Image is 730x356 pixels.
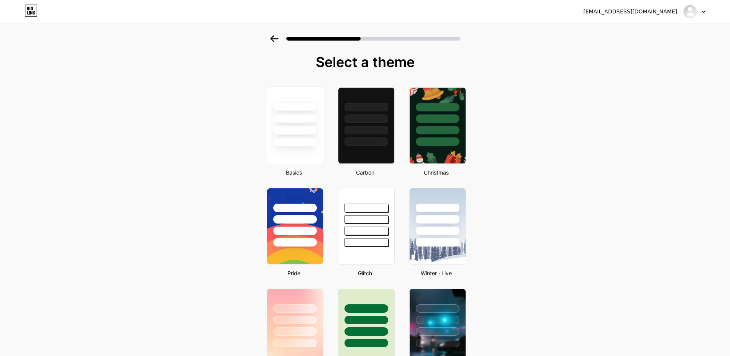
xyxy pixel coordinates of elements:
div: Winter · Live [407,269,466,277]
div: Glitch [336,269,395,277]
div: Carbon [336,168,395,176]
div: Basics [264,168,323,176]
div: [EMAIL_ADDRESS][DOMAIN_NAME] [583,8,677,16]
img: healthcareusaa [683,4,697,19]
div: Pride [264,269,323,277]
div: Christmas [407,168,466,176]
div: Select a theme [264,54,467,70]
